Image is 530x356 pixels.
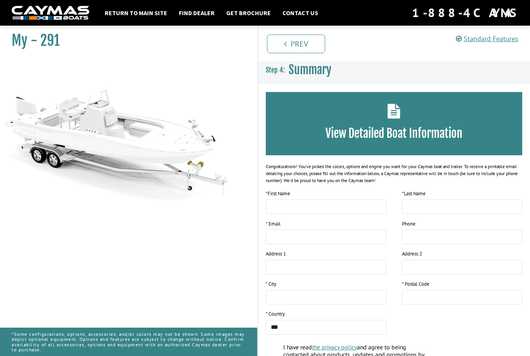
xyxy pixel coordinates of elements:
[265,33,530,53] ul: Pagination
[266,163,522,184] div: Congratulations! You’ve picked the colors, options and engine you want for your Caymas boat and t...
[456,34,518,43] a: Standard Features
[277,126,511,141] h3: View Detailed Boat Information
[12,328,246,356] p: *Some configurations, options, accessories, and/or colors may not be shown. Some images may depic...
[412,4,518,21] div: 1-888-4CAYMAS
[267,35,325,53] a: Prev
[266,310,285,318] label: * Country
[402,220,416,228] label: Phone
[266,250,286,258] label: Address 1
[222,8,275,18] a: Get Brochure
[266,280,276,288] label: * City
[402,190,426,198] label: Last Name
[266,190,290,198] label: First Name
[279,8,322,18] a: Contact Us
[12,6,89,20] img: white-logo-c9c8dbefe5ff5ceceb0f0178aa75bf4bb51f6bca0971e226c86eb53dfe498488.png
[312,343,357,351] a: the privacy policy
[289,63,331,77] span: Summary
[402,280,430,288] label: * Postal Code
[12,32,238,49] h1: My - 291
[266,220,281,228] label: * Email
[175,8,218,18] a: Find Dealer
[101,8,171,18] a: Return to main site
[402,250,422,258] label: Address 2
